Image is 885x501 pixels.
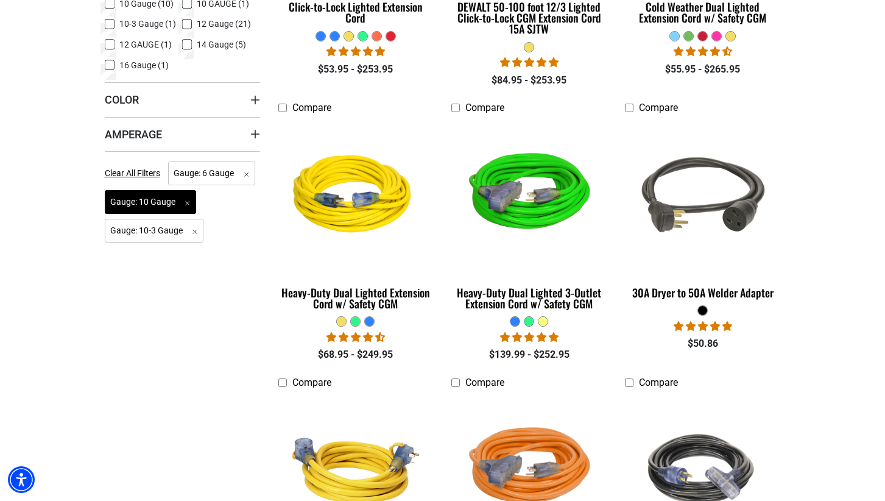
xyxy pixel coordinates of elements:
a: Gauge: 10-3 Gauge [105,224,204,236]
div: $68.95 - $249.95 [278,347,434,362]
div: 30A Dryer to 50A Welder Adapter [625,287,780,298]
span: Compare [292,377,331,388]
a: Gauge: 6 Gauge [168,167,255,179]
span: 4.61 stars [674,46,732,57]
img: yellow [279,126,432,266]
span: 5.00 stars [674,321,732,332]
span: 4.92 stars [500,332,559,343]
span: 10-3 Gauge (1) [119,20,176,28]
span: Clear All Filters [105,168,160,178]
iframe: easyloginforme [839,18,885,65]
div: Cold Weather Dual Lighted Extension Cord w/ Safety CGM [625,1,780,23]
span: Compare [639,377,678,388]
span: Compare [465,377,504,388]
div: Click-to-Lock Lighted Extension Cord [278,1,434,23]
a: Gauge: 10 Gauge [105,196,197,207]
div: $55.95 - $265.95 [625,62,780,77]
summary: Color [105,82,260,116]
div: $84.95 - $253.95 [451,73,607,88]
span: Gauge: 10 Gauge [105,190,197,214]
span: Compare [292,102,331,113]
span: Gauge: 6 Gauge [168,162,255,185]
a: yellow Heavy-Duty Dual Lighted Extension Cord w/ Safety CGM [278,120,434,316]
span: 12 Gauge (21) [197,20,251,28]
div: $53.95 - $253.95 [278,62,434,77]
span: 4.64 stars [326,332,385,343]
div: Heavy-Duty Dual Lighted 3-Outlet Extension Cord w/ Safety CGM [451,287,607,309]
a: Clear All Filters [105,167,165,180]
span: Compare [639,102,678,113]
div: $139.99 - $252.95 [451,347,607,362]
span: Amperage [105,127,162,141]
summary: Amperage [105,117,260,151]
span: 4.84 stars [500,57,559,68]
div: Accessibility Menu [8,466,35,493]
span: Compare [465,102,504,113]
span: 14 Gauge (5) [197,40,246,49]
div: $50.86 [625,336,780,351]
span: 4.87 stars [326,46,385,57]
span: 12 GAUGE (1) [119,40,172,49]
span: 16 Gauge (1) [119,61,169,69]
span: Color [105,93,139,107]
img: neon green [453,126,606,266]
div: Heavy-Duty Dual Lighted Extension Cord w/ Safety CGM [278,287,434,309]
div: DEWALT 50-100 foot 12/3 Lighted Click-to-Lock CGM Extension Cord 15A SJTW [451,1,607,34]
span: Gauge: 10-3 Gauge [105,219,204,243]
a: black 30A Dryer to 50A Welder Adapter [625,120,780,305]
img: black [626,126,780,266]
a: neon green Heavy-Duty Dual Lighted 3-Outlet Extension Cord w/ Safety CGM [451,120,607,316]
